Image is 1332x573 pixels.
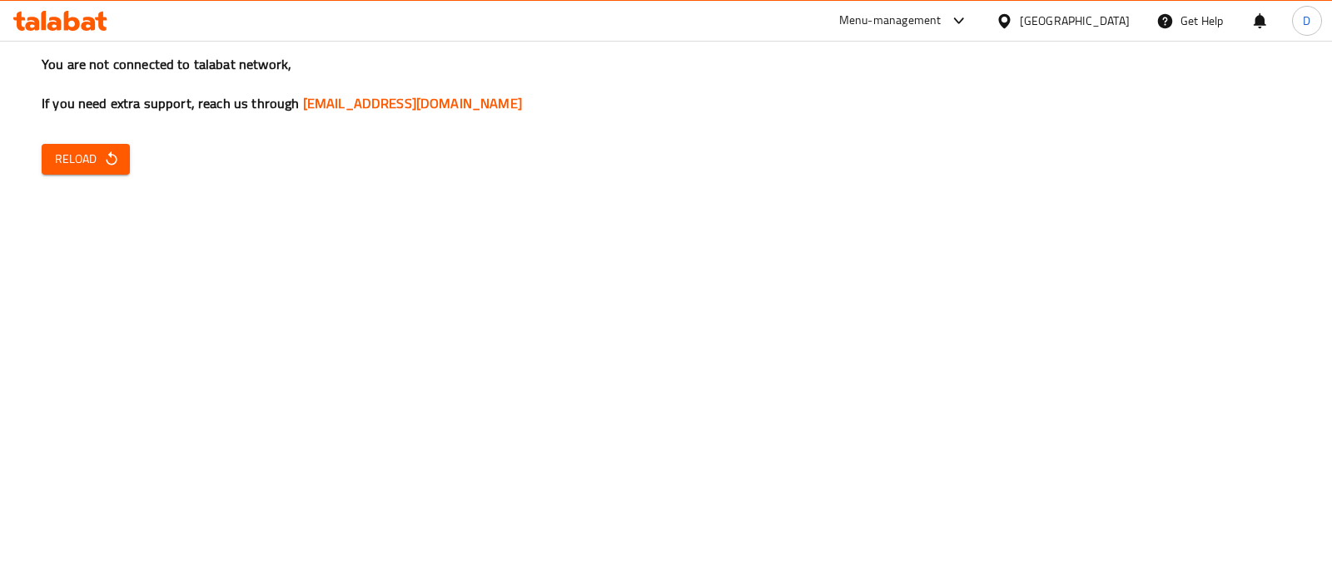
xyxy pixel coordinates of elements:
[55,149,117,170] span: Reload
[42,144,130,175] button: Reload
[1020,12,1130,30] div: [GEOGRAPHIC_DATA]
[42,55,1290,113] h3: You are not connected to talabat network, If you need extra support, reach us through
[303,91,522,116] a: [EMAIL_ADDRESS][DOMAIN_NAME]
[839,11,942,31] div: Menu-management
[1303,12,1310,30] span: D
